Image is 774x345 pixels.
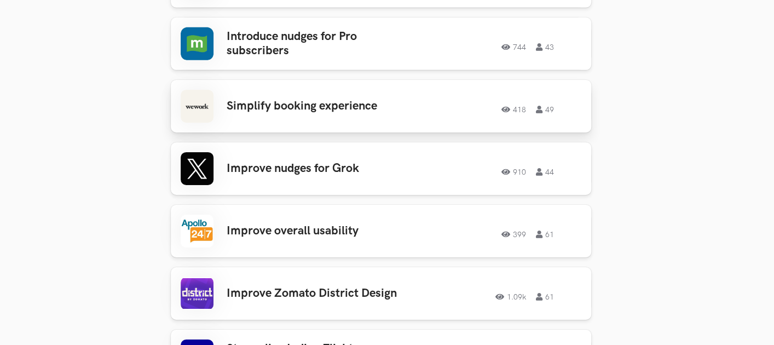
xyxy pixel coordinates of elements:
span: 61 [536,231,554,238]
span: 744 [501,43,526,51]
a: Improve Zomato District Design 1.09k 61 [171,267,591,320]
a: Introduce nudges for Pro subscribers 744 43 [171,18,591,70]
span: 910 [501,168,526,176]
span: 61 [536,293,554,301]
span: 49 [536,106,554,113]
h3: Introduce nudges for Pro subscribers [227,30,397,59]
h3: Improve overall usability [227,224,397,238]
span: 399 [501,231,526,238]
a: Improve nudges for Grok 910 44 [171,142,591,195]
span: 1.09k [495,293,526,301]
span: 44 [536,168,554,176]
h3: Simplify booking experience [227,99,397,113]
h3: Improve Zomato District Design [227,286,397,301]
span: 43 [536,43,554,51]
a: Improve overall usability 399 61 [171,205,591,257]
span: 418 [501,106,526,113]
a: Simplify booking experience 418 49 [171,80,591,133]
h3: Improve nudges for Grok [227,162,397,176]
